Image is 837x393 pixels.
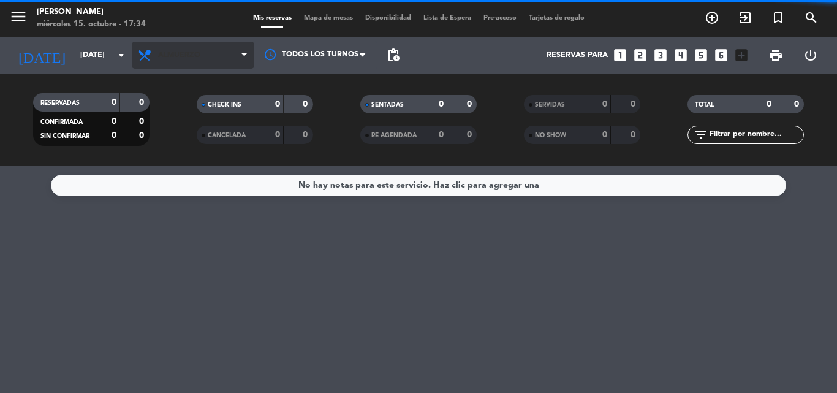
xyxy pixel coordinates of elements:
i: looks_one [612,47,628,63]
i: looks_4 [673,47,689,63]
span: SENTADAS [371,102,404,108]
strong: 0 [631,131,638,139]
i: looks_3 [653,47,668,63]
span: CHECK INS [208,102,241,108]
span: Almuerzo [158,51,200,59]
strong: 0 [439,131,444,139]
strong: 0 [767,100,771,109]
input: Filtrar por nombre... [708,128,803,142]
span: Lista de Espera [417,15,477,21]
span: Pre-acceso [477,15,523,21]
strong: 0 [467,131,474,139]
i: menu [9,7,28,26]
div: LOG OUT [793,37,828,74]
span: CANCELADA [208,132,246,139]
div: No hay notas para este servicio. Haz clic para agregar una [298,178,539,193]
span: SERVIDAS [535,102,565,108]
span: Tarjetas de regalo [523,15,591,21]
i: search [804,10,819,25]
span: pending_actions [386,48,401,63]
i: add_box [733,47,749,63]
span: Mapa de mesas [298,15,359,21]
strong: 0 [139,117,146,126]
span: Disponibilidad [359,15,417,21]
i: arrow_drop_down [114,48,129,63]
i: power_settings_new [803,48,818,63]
span: Mis reservas [247,15,298,21]
strong: 0 [112,117,116,126]
span: SIN CONFIRMAR [40,133,89,139]
i: looks_two [632,47,648,63]
strong: 0 [112,98,116,107]
strong: 0 [602,131,607,139]
i: exit_to_app [738,10,752,25]
span: print [768,48,783,63]
strong: 0 [303,131,310,139]
i: looks_5 [693,47,709,63]
strong: 0 [467,100,474,109]
span: Reservas para [547,51,608,59]
i: turned_in_not [771,10,786,25]
span: RESERVADAS [40,100,80,106]
strong: 0 [303,100,310,109]
strong: 0 [794,100,801,109]
strong: 0 [439,100,444,109]
strong: 0 [139,98,146,107]
span: RE AGENDADA [371,132,417,139]
div: [PERSON_NAME] [37,6,146,18]
button: menu [9,7,28,30]
i: looks_6 [713,47,729,63]
span: TOTAL [695,102,714,108]
strong: 0 [631,100,638,109]
div: miércoles 15. octubre - 17:34 [37,18,146,31]
i: filter_list [694,128,708,142]
i: [DATE] [9,42,74,69]
strong: 0 [139,131,146,140]
strong: 0 [275,131,280,139]
strong: 0 [275,100,280,109]
span: CONFIRMADA [40,119,83,125]
strong: 0 [112,131,116,140]
i: add_circle_outline [705,10,719,25]
strong: 0 [602,100,607,109]
span: NO SHOW [535,132,566,139]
